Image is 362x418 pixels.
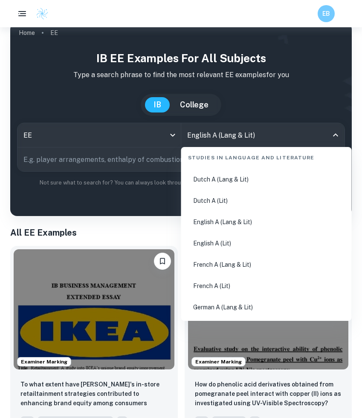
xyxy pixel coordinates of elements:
[19,27,35,39] a: Home
[14,249,174,369] img: Business and Management EE example thumbnail: To what extent have IKEA's in-store reta
[17,358,71,366] span: Examiner Marking
[171,97,217,112] button: College
[185,191,348,210] li: Dutch A (Lit)
[17,147,321,171] input: E.g. player arrangements, enthalpy of combustion, analysis of a big city...
[185,297,348,317] li: German A (Lang & Lit)
[185,276,348,296] li: French A (Lit)
[36,7,49,20] img: Clastify logo
[17,50,345,66] h1: IB EE examples for all subjects
[20,380,168,409] p: To what extent have IKEA's in-store retailtainment strategies contributed to enhancing brand equi...
[17,179,345,187] p: Not sure what to search for? You can always look through our example Extended Essays below for in...
[17,123,181,147] div: EE
[185,170,348,189] li: Dutch A (Lang & Lit)
[10,226,352,239] h1: All EE Examples
[185,147,348,165] div: Studies in Language and Literature
[330,129,342,141] button: Close
[17,70,345,80] p: Type a search phrase to find the most relevant EE examples for you
[321,9,331,18] h6: EB
[185,234,348,253] li: English A (Lit)
[195,380,342,408] p: How do phenolic acid derivatives obtained from pomegranate peel interact with copper (II) ions as...
[185,255,348,274] li: French A (Lang & Lit)
[185,212,348,232] li: English A (Lang & Lit)
[192,358,245,366] span: Examiner Marking
[154,253,171,270] button: Bookmark
[318,5,335,22] button: EB
[31,7,49,20] a: Clastify logo
[145,97,170,112] button: IB
[50,28,58,37] p: EE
